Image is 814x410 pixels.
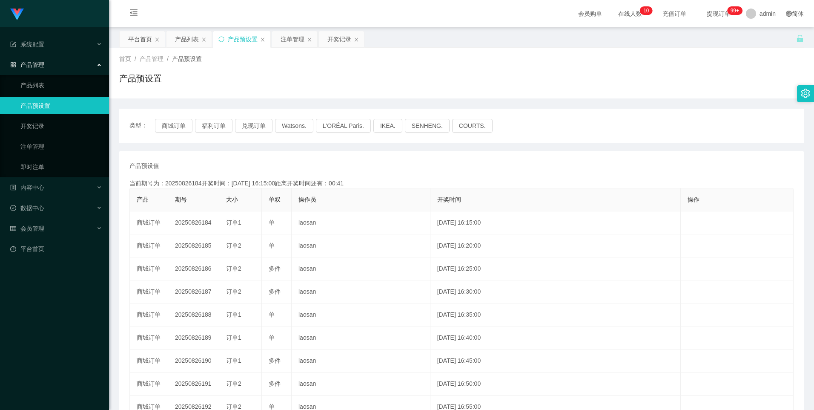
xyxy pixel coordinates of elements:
[269,357,281,364] span: 多件
[168,234,219,257] td: 20250826185
[226,380,241,387] span: 订单2
[292,349,430,372] td: laosan
[168,349,219,372] td: 20250826190
[269,242,275,249] span: 单
[130,326,168,349] td: 商城订单
[292,257,430,280] td: laosan
[430,303,681,326] td: [DATE] 16:35:00
[226,265,241,272] span: 订单2
[130,257,168,280] td: 商城订单
[269,403,275,410] span: 单
[430,211,681,234] td: [DATE] 16:15:00
[658,11,691,17] span: 充值订单
[430,326,681,349] td: [DATE] 16:40:00
[119,0,148,28] i: 图标: menu-fold
[614,11,646,17] span: 在线人数
[20,97,102,114] a: 产品预设置
[20,138,102,155] a: 注单管理
[20,77,102,94] a: 产品列表
[129,119,155,133] span: 类型：
[155,37,160,42] i: 图标: close
[269,311,275,318] span: 单
[218,36,224,42] i: 图标: sync
[292,234,430,257] td: laosan
[226,196,238,203] span: 大小
[430,349,681,372] td: [DATE] 16:45:00
[327,31,351,47] div: 开奖记录
[129,179,794,188] div: 当前期号为：20250826184开奖时间：[DATE] 16:15:00距离开奖时间还有：00:41
[128,31,152,47] div: 平台首页
[20,118,102,135] a: 开奖记录
[10,205,44,211] span: 数据中心
[168,211,219,234] td: 20250826184
[307,37,312,42] i: 图标: close
[168,257,219,280] td: 20250826186
[373,119,402,133] button: IKEA.
[168,280,219,303] td: 20250826187
[226,219,241,226] span: 订单1
[130,349,168,372] td: 商城订单
[119,55,131,62] span: 首页
[437,196,461,203] span: 开奖时间
[172,55,202,62] span: 产品预设置
[702,11,735,17] span: 提现订单
[228,31,258,47] div: 产品预设置
[727,6,742,15] sup: 973
[119,72,162,85] h1: 产品预设置
[226,311,241,318] span: 订单1
[130,280,168,303] td: 商城订单
[226,242,241,249] span: 订单2
[10,225,44,232] span: 会员管理
[226,403,241,410] span: 订单2
[130,234,168,257] td: 商城订单
[168,303,219,326] td: 20250826188
[430,280,681,303] td: [DATE] 16:30:00
[292,211,430,234] td: laosan
[140,55,163,62] span: 产品管理
[430,234,681,257] td: [DATE] 16:20:00
[646,6,649,15] p: 0
[354,37,359,42] i: 图标: close
[129,162,159,170] span: 产品预设值
[226,357,241,364] span: 订单1
[786,11,792,17] i: 图标: global
[135,55,136,62] span: /
[226,288,241,295] span: 订单2
[20,159,102,176] a: 即时注单
[175,31,199,47] div: 产品列表
[281,31,304,47] div: 注单管理
[275,119,313,133] button: Watsons.
[235,119,272,133] button: 兑现订单
[269,265,281,272] span: 多件
[201,37,206,42] i: 图标: close
[430,372,681,396] td: [DATE] 16:50:00
[796,35,804,42] i: 图标: unlock
[688,196,699,203] span: 操作
[298,196,316,203] span: 操作员
[801,89,810,98] i: 图标: setting
[195,119,232,133] button: 福利订单
[167,55,169,62] span: /
[168,372,219,396] td: 20250826191
[452,119,493,133] button: COURTS.
[10,61,44,68] span: 产品管理
[175,196,187,203] span: 期号
[155,119,192,133] button: 商城订单
[130,372,168,396] td: 商城订单
[10,240,102,257] a: 图标: dashboard平台首页
[130,303,168,326] td: 商城订单
[10,9,24,20] img: logo.9652507e.png
[640,6,652,15] sup: 10
[10,41,44,48] span: 系统配置
[10,41,16,47] i: 图标: form
[269,196,281,203] span: 单双
[643,6,646,15] p: 1
[10,184,44,191] span: 内容中心
[10,205,16,211] i: 图标: check-circle-o
[10,225,16,231] i: 图标: table
[10,62,16,68] i: 图标: appstore-o
[430,257,681,280] td: [DATE] 16:25:00
[269,219,275,226] span: 单
[316,119,371,133] button: L'ORÉAL Paris.
[292,372,430,396] td: laosan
